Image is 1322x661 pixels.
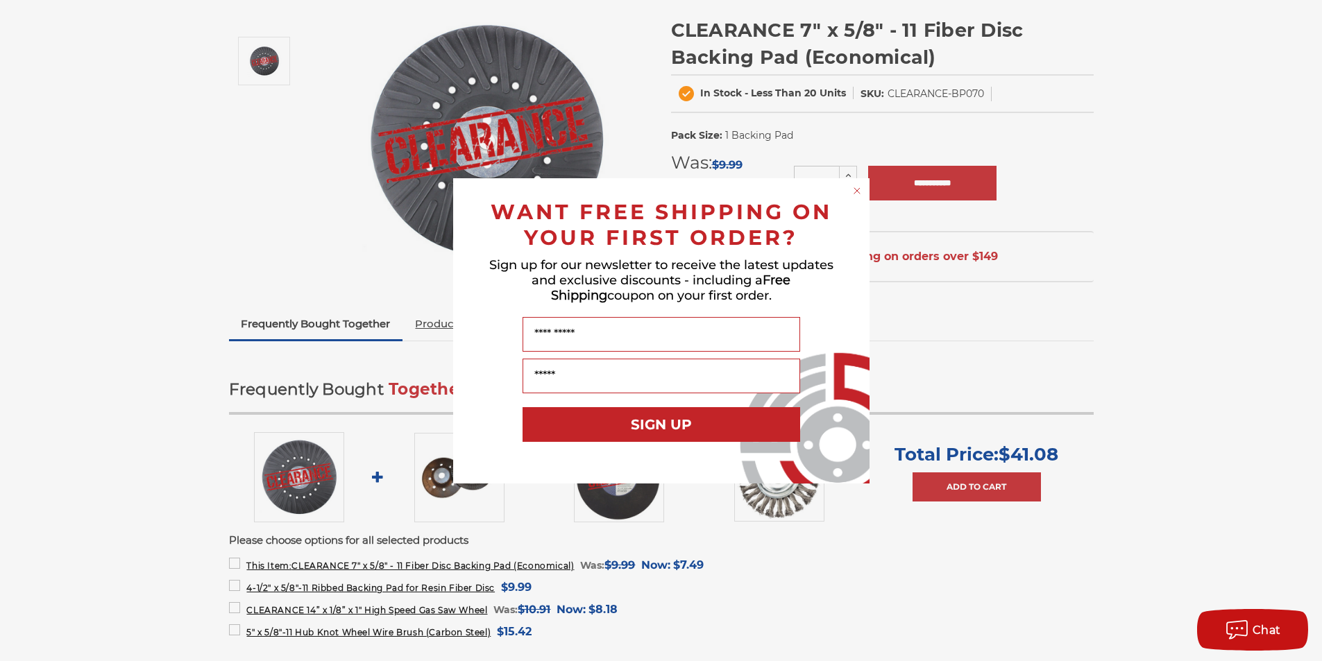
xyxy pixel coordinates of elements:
button: Close dialog [850,184,864,198]
button: SIGN UP [523,407,800,442]
button: Chat [1197,609,1308,651]
span: WANT FREE SHIPPING ON YOUR FIRST ORDER? [491,199,832,250]
span: Free Shipping [551,273,791,303]
span: Sign up for our newsletter to receive the latest updates and exclusive discounts - including a co... [489,257,833,303]
span: Chat [1253,624,1281,637]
